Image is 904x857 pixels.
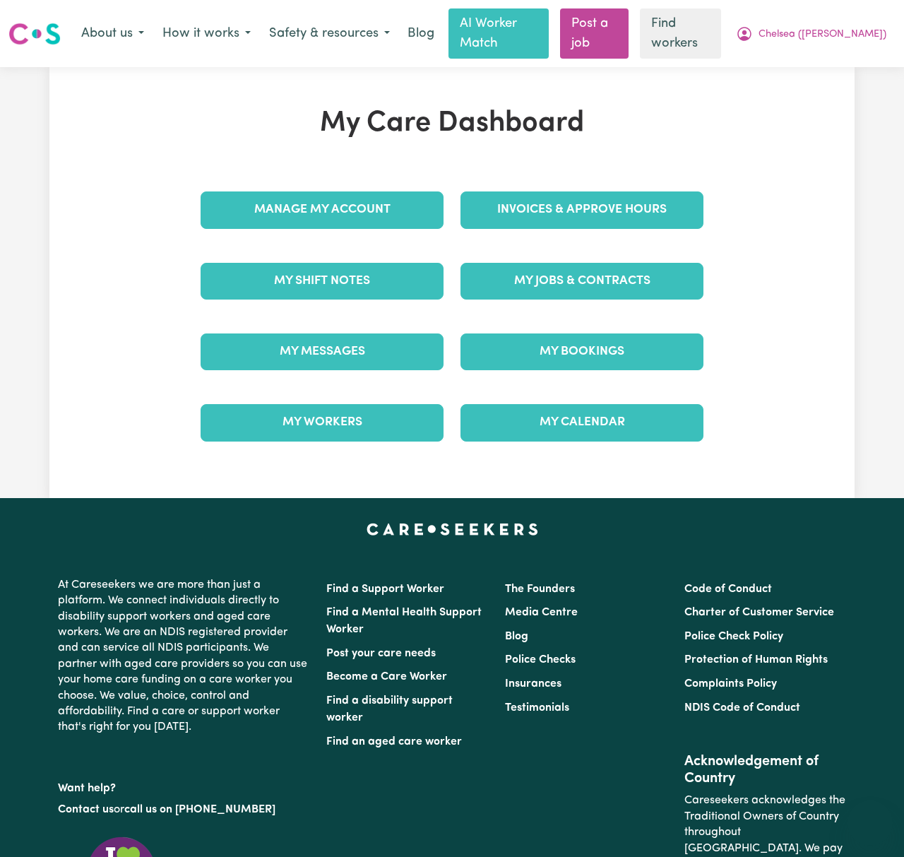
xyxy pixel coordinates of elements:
a: call us on [PHONE_NUMBER] [124,804,275,815]
a: Post your care needs [326,648,436,659]
a: Blog [505,631,528,642]
p: or [58,796,309,823]
a: Police Checks [505,654,576,666]
button: My Account [727,19,896,49]
a: Code of Conduct [684,584,772,595]
a: My Jobs & Contracts [460,263,703,300]
a: Charter of Customer Service [684,607,834,618]
a: Find workers [640,8,721,59]
a: Blog [399,18,443,49]
a: AI Worker Match [448,8,549,59]
button: How it works [153,19,260,49]
a: Post a job [560,8,629,59]
a: My Calendar [460,404,703,441]
a: Become a Care Worker [326,671,447,682]
iframe: Button to launch messaging window [847,800,893,846]
a: Complaints Policy [684,678,777,690]
a: Find a disability support worker [326,695,453,723]
a: Contact us [58,804,114,815]
a: Insurances [505,678,561,690]
a: My Bookings [460,333,703,370]
a: Police Check Policy [684,631,783,642]
a: Careseekers home page [367,524,538,535]
a: Protection of Human Rights [684,654,828,666]
a: Find a Mental Health Support Worker [326,607,482,635]
a: Find a Support Worker [326,584,444,595]
a: Find an aged care worker [326,736,462,747]
a: Invoices & Approve Hours [460,191,703,228]
button: About us [72,19,153,49]
a: NDIS Code of Conduct [684,702,800,714]
img: Careseekers logo [8,21,61,47]
p: Want help? [58,775,309,796]
a: My Workers [201,404,444,441]
a: My Shift Notes [201,263,444,300]
a: The Founders [505,584,575,595]
a: Media Centre [505,607,578,618]
h2: Acknowledgement of Country [684,753,846,787]
a: My Messages [201,333,444,370]
a: Manage My Account [201,191,444,228]
h1: My Care Dashboard [192,107,712,141]
a: Testimonials [505,702,569,714]
button: Safety & resources [260,19,399,49]
p: At Careseekers we are more than just a platform. We connect individuals directly to disability su... [58,572,309,741]
span: Chelsea ([PERSON_NAME]) [759,27,886,42]
a: Careseekers logo [8,18,61,50]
